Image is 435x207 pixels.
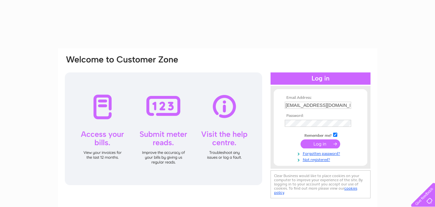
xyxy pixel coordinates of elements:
a: Not registered? [285,156,358,162]
td: Remember me? [283,132,358,138]
th: Email Address: [283,96,358,100]
a: Forgotten password? [285,150,358,156]
div: Clear Business would like to place cookies on your computer to improve your experience of the sit... [271,170,371,198]
a: cookies policy [274,186,357,195]
th: Password: [283,114,358,118]
input: Submit [301,139,340,148]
